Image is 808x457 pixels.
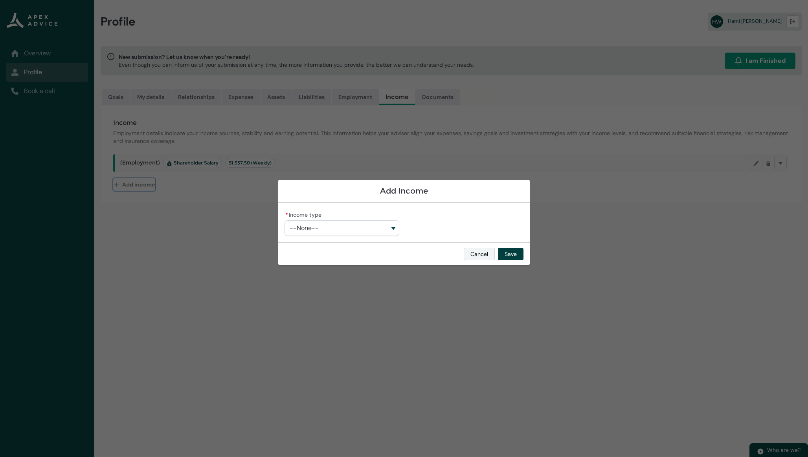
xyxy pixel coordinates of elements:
button: Cancel [464,248,495,260]
abbr: required [285,211,288,218]
button: Income type [285,220,399,236]
span: --None-- [290,225,319,232]
button: Save [498,248,523,260]
h1: Add Income [285,186,523,196]
label: Income type [285,209,325,219]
